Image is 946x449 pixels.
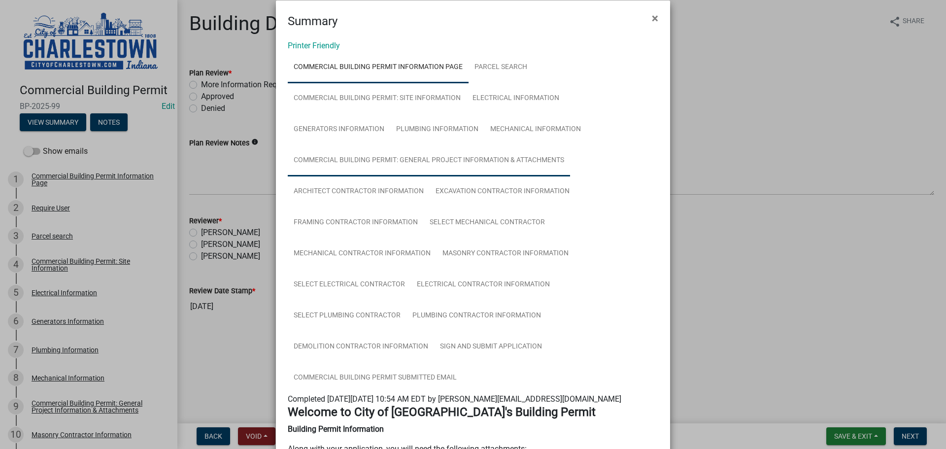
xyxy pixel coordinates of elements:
h4: Summary [288,12,338,30]
a: Select Plumbing contractor [288,300,406,332]
a: Commercial Building Permit Information Page [288,52,469,83]
a: Architect Contractor Information [288,176,430,207]
button: Close [644,4,666,32]
a: Parcel search [469,52,533,83]
a: Commercial Building Permit: Site Information [288,83,467,114]
a: Plumbing Contractor Information [406,300,547,332]
span: Completed [DATE][DATE] 10:54 AM EDT by [PERSON_NAME][EMAIL_ADDRESS][DOMAIN_NAME] [288,394,621,404]
a: Commercial Building Permit Submitted Email [288,362,463,394]
a: Excavation Contractor Information [430,176,575,207]
a: Sign and Submit Application [434,331,548,363]
a: Electrical Contractor Information [411,269,556,301]
a: Electrical Information [467,83,565,114]
a: Framing Contractor Information [288,207,424,239]
a: Mechanical Information [484,114,587,145]
strong: Building Permit Information [288,424,384,434]
a: Masonry Contractor Information [437,238,574,270]
a: Generators Information [288,114,390,145]
a: Printer Friendly [288,41,340,50]
a: Commercial Building Permit: General Project Information & Attachments [288,145,570,176]
a: Select Electrical contractor [288,269,411,301]
span: × [652,11,658,25]
a: Demolition Contractor Information [288,331,434,363]
a: Select Mechanical contractor [424,207,551,239]
a: Mechanical Contractor Information [288,238,437,270]
a: Plumbing Information [390,114,484,145]
strong: Welcome to City of [GEOGRAPHIC_DATA]'s Building Permit [288,405,596,419]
